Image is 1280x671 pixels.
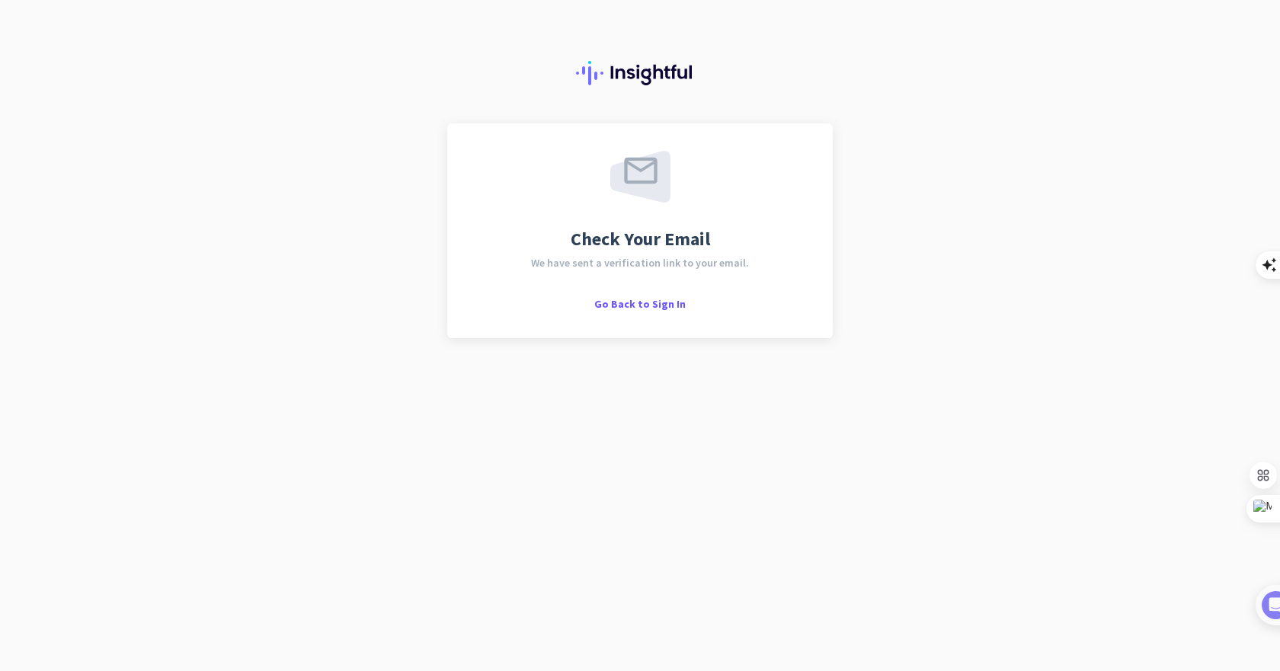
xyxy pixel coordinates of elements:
span: We have sent a verification link to your email. [531,257,749,268]
span: Check Your Email [571,230,710,248]
img: email-sent [610,151,670,203]
img: Insightful [576,61,704,85]
span: Go Back to Sign In [594,297,686,311]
